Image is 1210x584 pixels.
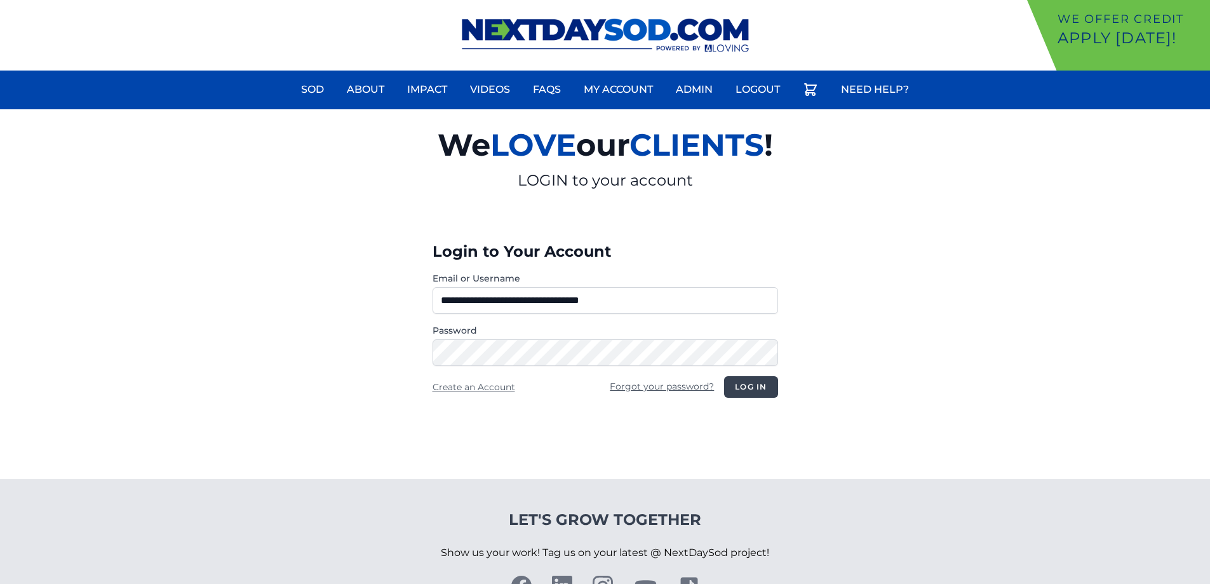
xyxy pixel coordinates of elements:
label: Email or Username [433,272,778,285]
a: Logout [728,74,788,105]
h4: Let's Grow Together [441,510,769,530]
p: LOGIN to your account [290,170,920,191]
a: FAQs [525,74,568,105]
a: Impact [400,74,455,105]
a: Admin [668,74,720,105]
p: Apply [DATE]! [1058,28,1205,48]
h2: We our ! [290,119,920,170]
a: Need Help? [833,74,917,105]
span: CLIENTS [629,126,764,163]
a: About [339,74,392,105]
a: Videos [462,74,518,105]
a: Sod [293,74,332,105]
p: We offer Credit [1058,10,1205,28]
label: Password [433,324,778,337]
p: Show us your work! Tag us on your latest @ NextDaySod project! [441,530,769,576]
button: Log in [724,376,777,398]
a: Forgot your password? [610,381,714,392]
h3: Login to Your Account [433,241,778,262]
a: Create an Account [433,381,515,393]
a: My Account [576,74,661,105]
span: LOVE [490,126,576,163]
